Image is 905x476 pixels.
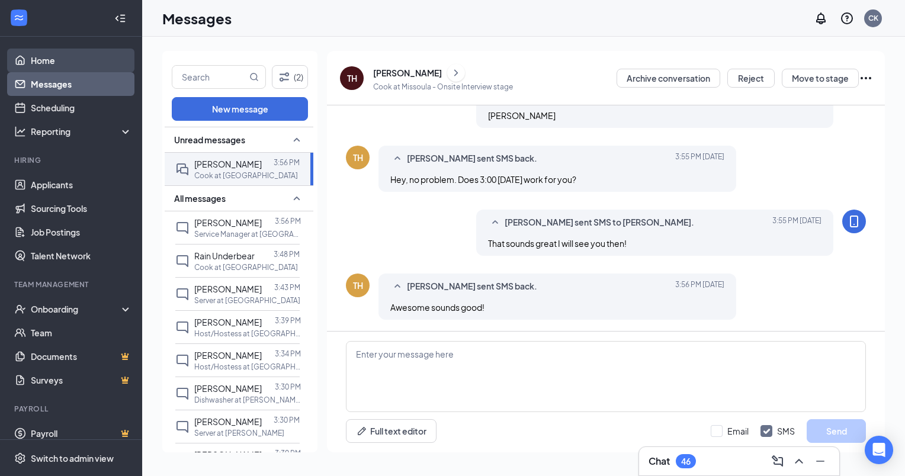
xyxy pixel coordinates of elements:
[617,69,720,88] button: Archive conversation
[811,452,830,471] button: Minimize
[277,70,291,84] svg: Filter
[14,404,130,414] div: Payroll
[768,452,787,471] button: ComposeMessage
[272,65,308,89] button: Filter (2)
[31,452,114,464] div: Switch to admin view
[14,303,26,315] svg: UserCheck
[505,216,694,230] span: [PERSON_NAME] sent SMS to [PERSON_NAME].
[407,279,537,294] span: [PERSON_NAME] sent SMS back.
[275,216,301,226] p: 3:56 PM
[194,428,284,438] p: Server at [PERSON_NAME]
[807,419,866,443] button: Send
[782,69,859,88] button: Move to stage
[114,12,126,24] svg: Collapse
[865,436,893,464] div: Open Intercom Messenger
[194,159,262,169] span: [PERSON_NAME]
[488,216,502,230] svg: SmallChevronUp
[175,420,190,434] svg: ChatInactive
[407,152,537,166] span: [PERSON_NAME] sent SMS back.
[275,382,301,392] p: 3:30 PM
[175,221,190,235] svg: ChatInactive
[814,11,828,25] svg: Notifications
[175,353,190,368] svg: ChatInactive
[175,254,190,268] svg: ChatInactive
[13,12,25,24] svg: WorkstreamLogo
[31,49,132,72] a: Home
[194,229,301,239] p: Service Manager at [GEOGRAPHIC_DATA]
[390,174,576,185] span: Hey, no problem. Does 3:00 [DATE] work for you?
[450,66,462,80] svg: ChevronRight
[172,66,247,88] input: Search
[447,64,465,82] button: ChevronRight
[14,279,130,290] div: Team Management
[347,72,357,84] div: TH
[194,262,298,272] p: Cook at [GEOGRAPHIC_DATA]
[194,449,262,460] span: [PERSON_NAME]
[31,321,132,345] a: Team
[14,126,26,137] svg: Analysis
[194,317,262,327] span: [PERSON_NAME]
[275,349,301,359] p: 3:34 PM
[868,13,878,23] div: CK
[31,422,132,445] a: PayrollCrown
[274,157,300,168] p: 3:56 PM
[194,350,262,361] span: [PERSON_NAME]
[174,134,245,146] span: Unread messages
[194,383,262,394] span: [PERSON_NAME]
[790,452,808,471] button: ChevronUp
[290,191,304,205] svg: SmallChevronUp
[194,295,300,305] p: Server at [GEOGRAPHIC_DATA]
[771,454,785,468] svg: ComposeMessage
[274,282,300,292] p: 3:43 PM
[681,456,691,467] div: 46
[772,216,821,230] span: [DATE] 3:55 PM
[31,345,132,368] a: DocumentsCrown
[14,155,130,165] div: Hiring
[249,72,259,82] svg: MagnifyingGlass
[175,320,190,335] svg: ChatInactive
[373,82,513,92] p: Cook at Missoula - Onsite Interview stage
[353,152,363,163] div: TH
[194,250,255,261] span: Rain Underbear
[356,425,368,437] svg: Pen
[675,152,724,166] span: [DATE] 3:55 PM
[194,329,301,339] p: Host/Hostess at [GEOGRAPHIC_DATA]
[649,455,670,468] h3: Chat
[14,452,26,464] svg: Settings
[31,72,132,96] a: Messages
[727,69,775,88] button: Reject
[194,395,301,405] p: Dishwasher at [PERSON_NAME]
[175,287,190,301] svg: ChatInactive
[274,249,300,259] p: 3:48 PM
[373,67,442,79] div: [PERSON_NAME]
[488,238,627,249] span: That sounds great I will see you then!
[31,244,132,268] a: Talent Network
[792,454,806,468] svg: ChevronUp
[175,162,190,176] svg: DoubleChat
[275,316,301,326] p: 3:39 PM
[840,11,854,25] svg: QuestionInfo
[174,192,226,204] span: All messages
[847,214,861,229] svg: MobileSms
[194,284,262,294] span: [PERSON_NAME]
[31,197,132,220] a: Sourcing Tools
[675,279,724,294] span: [DATE] 3:56 PM
[859,71,873,85] svg: Ellipses
[31,126,133,137] div: Reporting
[31,96,132,120] a: Scheduling
[172,97,308,121] button: New message
[390,302,484,313] span: Awesome sounds good!
[346,419,437,443] button: Full text editorPen
[390,152,405,166] svg: SmallChevronUp
[162,8,232,28] h1: Messages
[175,387,190,401] svg: ChatInactive
[274,415,300,425] p: 3:30 PM
[194,171,298,181] p: Cook at [GEOGRAPHIC_DATA]
[194,362,301,372] p: Host/Hostess at [GEOGRAPHIC_DATA]
[31,303,122,315] div: Onboarding
[353,279,363,291] div: TH
[290,133,304,147] svg: SmallChevronUp
[31,368,132,392] a: SurveysCrown
[194,416,262,427] span: [PERSON_NAME]
[194,217,262,228] span: [PERSON_NAME]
